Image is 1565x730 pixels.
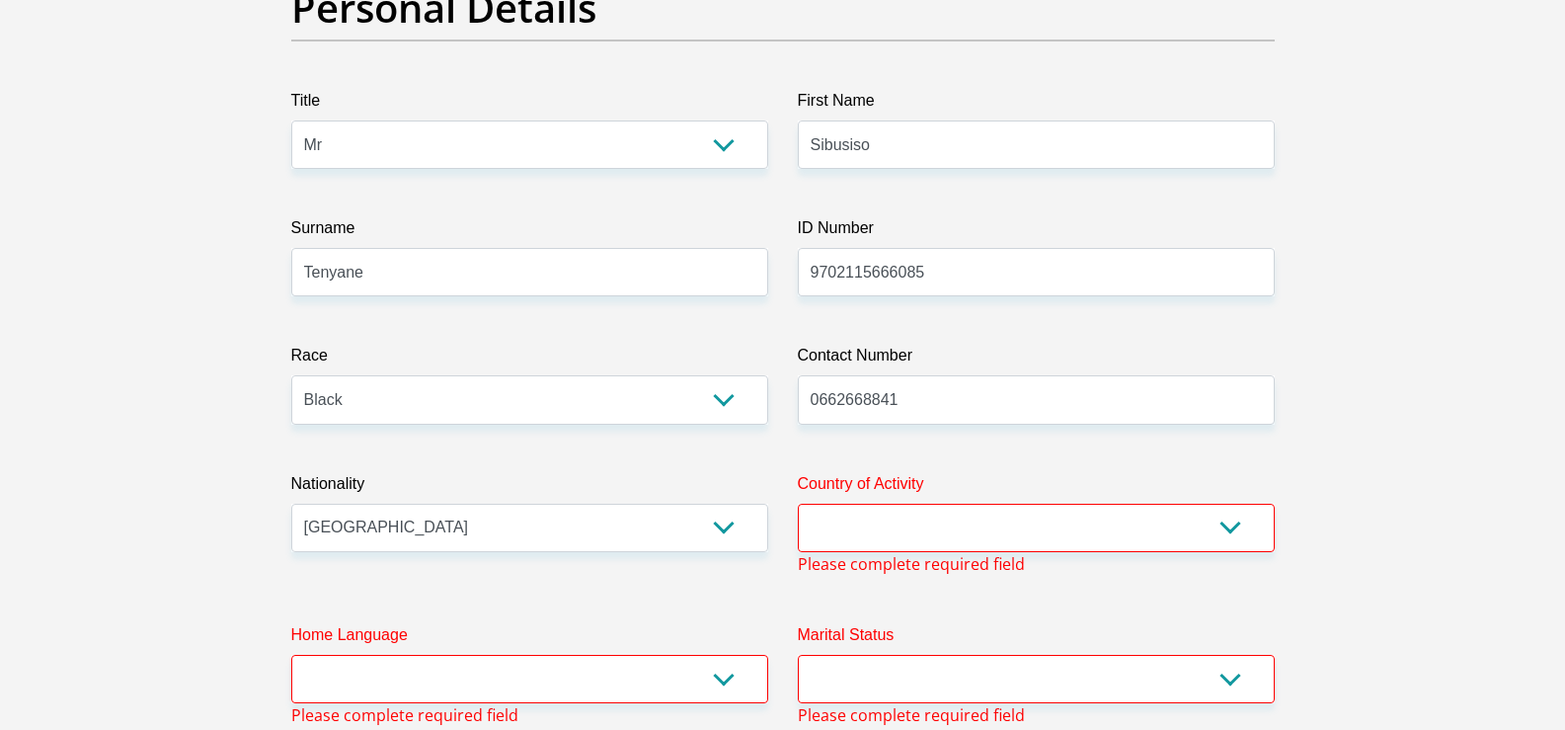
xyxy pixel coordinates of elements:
span: Please complete required field [798,552,1025,576]
label: Country of Activity [798,472,1275,504]
label: Contact Number [798,344,1275,375]
input: ID Number [798,248,1275,296]
label: Marital Status [798,623,1275,655]
span: Please complete required field [798,703,1025,727]
span: Please complete required field [291,703,518,727]
label: Race [291,344,768,375]
label: Home Language [291,623,768,655]
label: Title [291,89,768,121]
input: Contact Number [798,375,1275,424]
label: ID Number [798,216,1275,248]
input: Surname [291,248,768,296]
label: Surname [291,216,768,248]
label: Nationality [291,472,768,504]
label: First Name [798,89,1275,121]
input: First Name [798,121,1275,169]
